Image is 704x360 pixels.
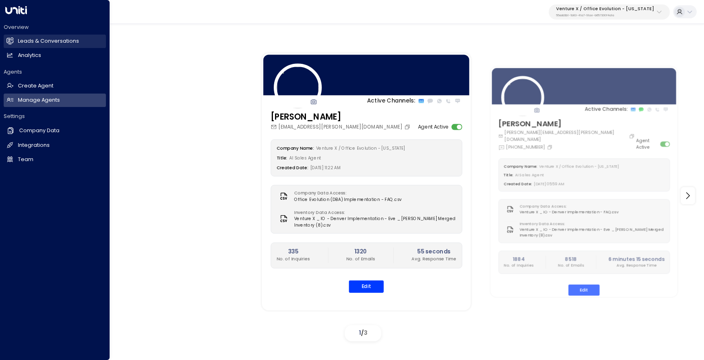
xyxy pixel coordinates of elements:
[585,106,627,113] p: Active Channels:
[4,35,106,48] a: Leads & Conversations
[4,139,106,152] a: Integrations
[411,248,456,256] h2: 55 seconds
[4,153,106,166] a: Team
[4,68,106,76] h2: Agents
[4,49,106,62] a: Analytics
[345,325,381,341] div: /
[277,146,314,151] label: Company Name:
[498,118,636,130] h3: [PERSON_NAME]
[404,124,412,130] button: Copy
[539,164,619,169] span: Venture X / Office Evolution - [US_STATE]
[18,142,50,149] h2: Integrations
[4,79,106,93] a: Create Agent
[519,222,661,227] label: Inventory Data Access:
[418,124,449,131] label: Agent Active
[4,124,106,137] a: Company Data
[504,263,533,269] p: No. of Inquiries
[556,7,654,11] p: Venture X / Office Evolution - [US_STATE]
[294,210,453,216] label: Inventory Data Access:
[277,165,308,171] label: Created Date:
[294,216,456,229] span: Venture X _ IO - Denver Implementation - Eve _ [PERSON_NAME] Merged Inventory (8).csv
[558,263,584,269] p: No. of Emails
[19,127,59,135] h2: Company Data
[515,173,543,178] span: AI Sales Agent
[359,329,361,337] span: 1
[346,256,375,262] p: No. of Emails
[547,145,554,151] button: Copy
[346,248,375,256] h2: 1320
[501,76,544,119] img: 12_headshot.jpg
[608,263,664,269] p: Avg. Response Time
[349,281,384,293] button: Edit
[18,37,79,45] h2: Leads & Conversations
[4,94,106,107] a: Manage Agents
[519,210,619,216] span: Venture X _ IO - Denver Implementation - FAQ.csv
[556,14,654,17] p: 55add3b1-1b83-41a7-91ae-b657300f4a1a
[498,144,554,151] div: [PHONE_NUMBER]
[4,113,106,120] h2: Settings
[18,156,33,164] h2: Team
[18,96,60,104] h2: Manage Agents
[549,4,670,20] button: Venture X / Office Evolution - [US_STATE]55add3b1-1b83-41a7-91ae-b657300f4a1a
[294,190,398,196] label: Company Data Access:
[504,255,533,263] h2: 1884
[364,329,367,337] span: 3
[18,82,53,90] h2: Create Agent
[18,52,41,59] h2: Analytics
[629,133,636,139] button: Copy
[504,181,532,187] label: Created Date:
[271,111,412,124] h3: [PERSON_NAME]
[4,24,106,31] h2: Overview
[519,227,664,238] span: Venture X _ IO - Denver Implementation - Eve _ [PERSON_NAME] Merged Inventory (8).csv
[277,256,310,262] p: No. of Inquiries
[271,124,412,131] div: [EMAIL_ADDRESS][PERSON_NAME][DOMAIN_NAME]
[277,248,310,256] h2: 335
[277,155,288,161] label: Title:
[568,285,600,296] button: Edit
[411,256,456,262] p: Avg. Response Time
[636,138,658,151] label: Agent Active
[367,97,415,106] p: Active Channels:
[498,130,636,143] div: [PERSON_NAME][EMAIL_ADDRESS][PERSON_NAME][DOMAIN_NAME]
[294,197,402,203] span: Office Evolution (DBA) Implementation - FAQ.csv
[316,146,405,151] span: Venture X / Office Evolution - [US_STATE]
[289,155,321,161] span: AI Sales Agent
[274,64,322,112] img: 81_headshot.jpg
[558,255,584,263] h2: 8518
[310,165,341,171] span: [DATE] 11:22 AM
[504,173,513,178] label: Title:
[519,204,616,210] label: Company Data Access:
[534,181,564,187] span: [DATE] 05:59 AM
[504,164,537,169] label: Company Name:
[608,255,664,263] h2: 6 minutes 15 seconds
